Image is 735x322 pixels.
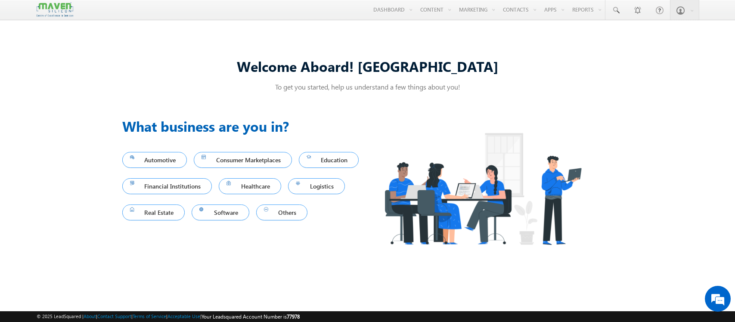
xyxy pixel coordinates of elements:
[130,180,205,192] span: Financial Institutions
[199,207,242,218] span: Software
[167,313,200,319] a: Acceptable Use
[307,154,351,166] span: Education
[264,207,300,218] span: Others
[37,313,300,321] span: © 2025 LeadSquared | | | | |
[296,180,338,192] span: Logistics
[226,180,273,192] span: Healthcare
[37,2,73,17] img: Custom Logo
[122,116,368,136] h3: What business are you in?
[84,313,96,319] a: About
[133,313,166,319] a: Terms of Service
[130,207,177,218] span: Real Estate
[130,154,180,166] span: Automotive
[287,313,300,320] span: 77978
[122,82,613,91] p: To get you started, help us understand a few things about you!
[368,116,598,262] img: Industry.png
[202,154,284,166] span: Consumer Marketplaces
[122,57,613,75] div: Welcome Aboard! [GEOGRAPHIC_DATA]
[97,313,131,319] a: Contact Support
[202,313,300,320] span: Your Leadsquared Account Number is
